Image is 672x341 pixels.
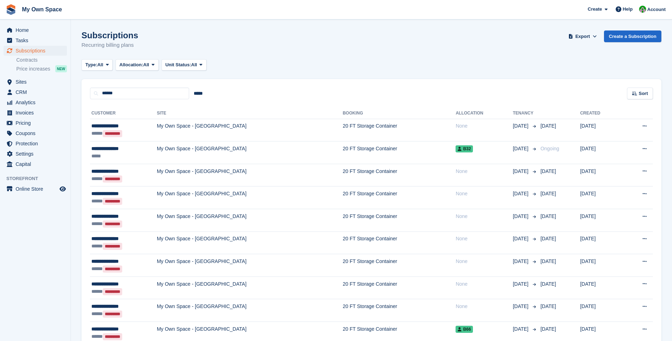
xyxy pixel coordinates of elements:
div: None [456,122,513,130]
td: [DATE] [580,209,622,232]
td: [DATE] [580,141,622,164]
span: [DATE] [541,168,556,174]
span: [DATE] [541,123,556,129]
span: Analytics [16,97,58,107]
a: menu [4,128,67,138]
div: None [456,280,513,288]
td: [DATE] [580,119,622,141]
th: Site [157,108,343,119]
div: None [456,235,513,242]
td: 20 FT Storage Container [343,186,456,209]
td: My Own Space - [GEOGRAPHIC_DATA] [157,186,343,209]
span: Create [588,6,602,13]
td: 20 FT Storage Container [343,276,456,299]
th: Tenancy [513,108,538,119]
td: 20 FT Storage Container [343,209,456,232]
td: [DATE] [580,186,622,209]
td: [DATE] [580,254,622,277]
td: My Own Space - [GEOGRAPHIC_DATA] [157,254,343,277]
img: stora-icon-8386f47178a22dfd0bd8f6a31ec36ba5ce8667c1dd55bd0f319d3a0aa187defe.svg [6,4,16,15]
h1: Subscriptions [81,30,138,40]
td: My Own Space - [GEOGRAPHIC_DATA] [157,119,343,141]
span: Allocation: [119,61,143,68]
td: 20 FT Storage Container [343,164,456,186]
button: Type: All [81,59,113,71]
span: Export [575,33,590,40]
span: Invoices [16,108,58,118]
span: Pricing [16,118,58,128]
span: [DATE] [513,122,530,130]
span: Storefront [6,175,70,182]
span: Unit Status: [165,61,191,68]
span: Capital [16,159,58,169]
a: Contracts [16,57,67,63]
td: [DATE] [580,164,622,186]
td: [DATE] [580,276,622,299]
span: B32 [456,145,473,152]
span: Settings [16,149,58,159]
a: menu [4,159,67,169]
td: My Own Space - [GEOGRAPHIC_DATA] [157,141,343,164]
td: 20 FT Storage Container [343,254,456,277]
td: My Own Space - [GEOGRAPHIC_DATA] [157,209,343,232]
p: Recurring billing plans [81,41,138,49]
div: None [456,190,513,197]
span: Help [623,6,633,13]
span: [DATE] [513,303,530,310]
span: [DATE] [541,326,556,332]
div: None [456,168,513,175]
span: [DATE] [513,213,530,220]
span: All [143,61,149,68]
td: My Own Space - [GEOGRAPHIC_DATA] [157,276,343,299]
td: 20 FT Storage Container [343,119,456,141]
span: Sort [639,90,648,97]
span: [DATE] [513,280,530,288]
span: [DATE] [541,258,556,264]
span: Coupons [16,128,58,138]
th: Booking [343,108,456,119]
span: [DATE] [513,325,530,333]
td: 20 FT Storage Container [343,231,456,254]
div: None [456,303,513,310]
span: CRM [16,87,58,97]
span: Subscriptions [16,46,58,56]
a: menu [4,25,67,35]
span: [DATE] [541,191,556,196]
span: [DATE] [541,236,556,241]
button: Unit Status: All [162,59,207,71]
th: Created [580,108,622,119]
button: Export [567,30,598,42]
span: [DATE] [541,213,556,219]
a: Price increases NEW [16,65,67,73]
span: [DATE] [513,258,530,265]
span: B66 [456,326,473,333]
span: Online Store [16,184,58,194]
span: [DATE] [513,168,530,175]
td: 20 FT Storage Container [343,141,456,164]
td: [DATE] [580,299,622,322]
a: menu [4,46,67,56]
th: Allocation [456,108,513,119]
span: Protection [16,139,58,149]
a: menu [4,35,67,45]
span: [DATE] [513,145,530,152]
a: menu [4,184,67,194]
span: Tasks [16,35,58,45]
span: Type: [85,61,97,68]
a: menu [4,149,67,159]
span: Account [647,6,666,13]
td: My Own Space - [GEOGRAPHIC_DATA] [157,299,343,322]
a: menu [4,97,67,107]
span: [DATE] [513,235,530,242]
span: [DATE] [541,281,556,287]
div: NEW [55,65,67,72]
a: menu [4,108,67,118]
span: [DATE] [541,303,556,309]
span: Sites [16,77,58,87]
a: menu [4,139,67,149]
td: My Own Space - [GEOGRAPHIC_DATA] [157,164,343,186]
span: All [191,61,197,68]
td: My Own Space - [GEOGRAPHIC_DATA] [157,231,343,254]
a: Preview store [58,185,67,193]
div: None [456,258,513,265]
